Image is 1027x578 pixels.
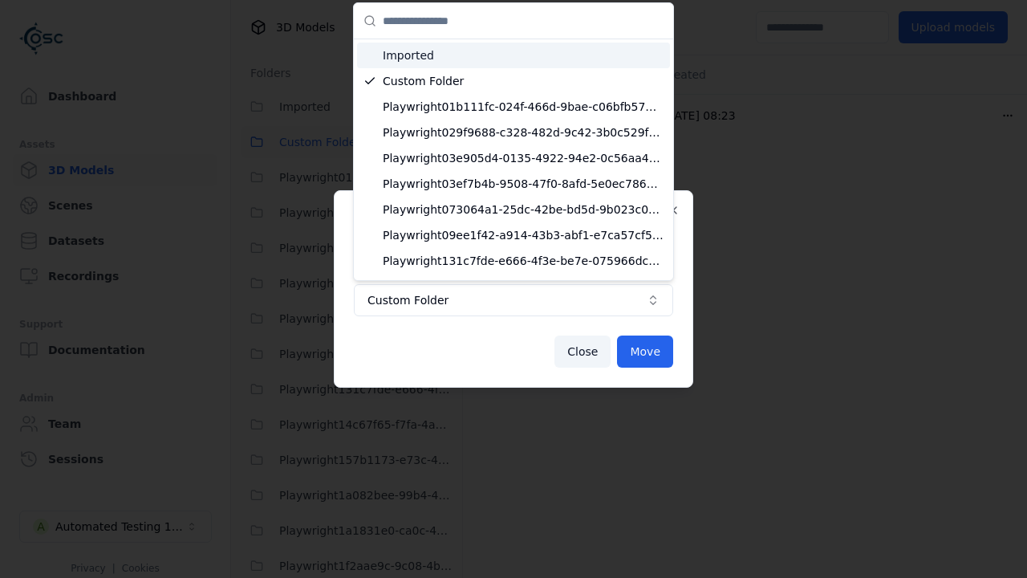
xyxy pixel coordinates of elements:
span: Playwright03ef7b4b-9508-47f0-8afd-5e0ec78663fc [383,176,664,192]
span: Playwright01b111fc-024f-466d-9bae-c06bfb571c6d [383,99,664,115]
span: Playwright14c67f65-f7fa-4a69-9dce-fa9a259dcaa1 [383,279,664,295]
span: Imported [383,47,664,63]
span: Playwright03e905d4-0135-4922-94e2-0c56aa41bf04 [383,150,664,166]
span: Playwright131c7fde-e666-4f3e-be7e-075966dc97bc [383,253,664,269]
span: Playwright029f9688-c328-482d-9c42-3b0c529f8514 [383,124,664,140]
span: Custom Folder [383,73,664,89]
div: Suggestions [354,39,673,280]
span: Playwright073064a1-25dc-42be-bd5d-9b023c0ea8dd [383,201,664,218]
span: Playwright09ee1f42-a914-43b3-abf1-e7ca57cf5f96 [383,227,664,243]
